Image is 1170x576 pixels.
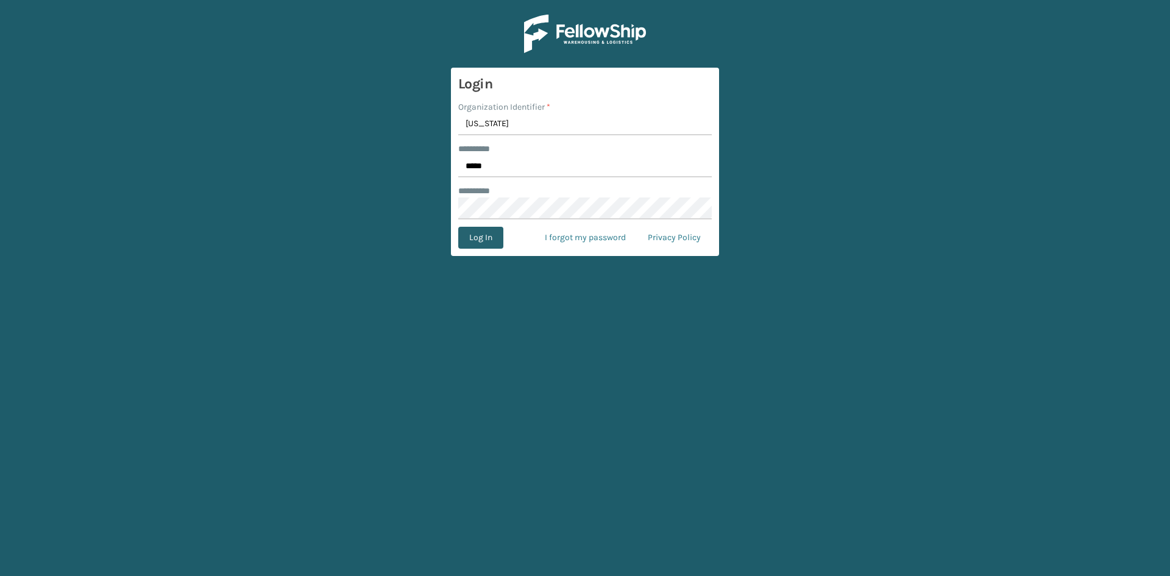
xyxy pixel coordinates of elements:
a: I forgot my password [534,227,637,249]
label: Organization Identifier [458,101,550,113]
button: Log In [458,227,503,249]
h3: Login [458,75,712,93]
a: Privacy Policy [637,227,712,249]
img: Logo [524,15,646,53]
